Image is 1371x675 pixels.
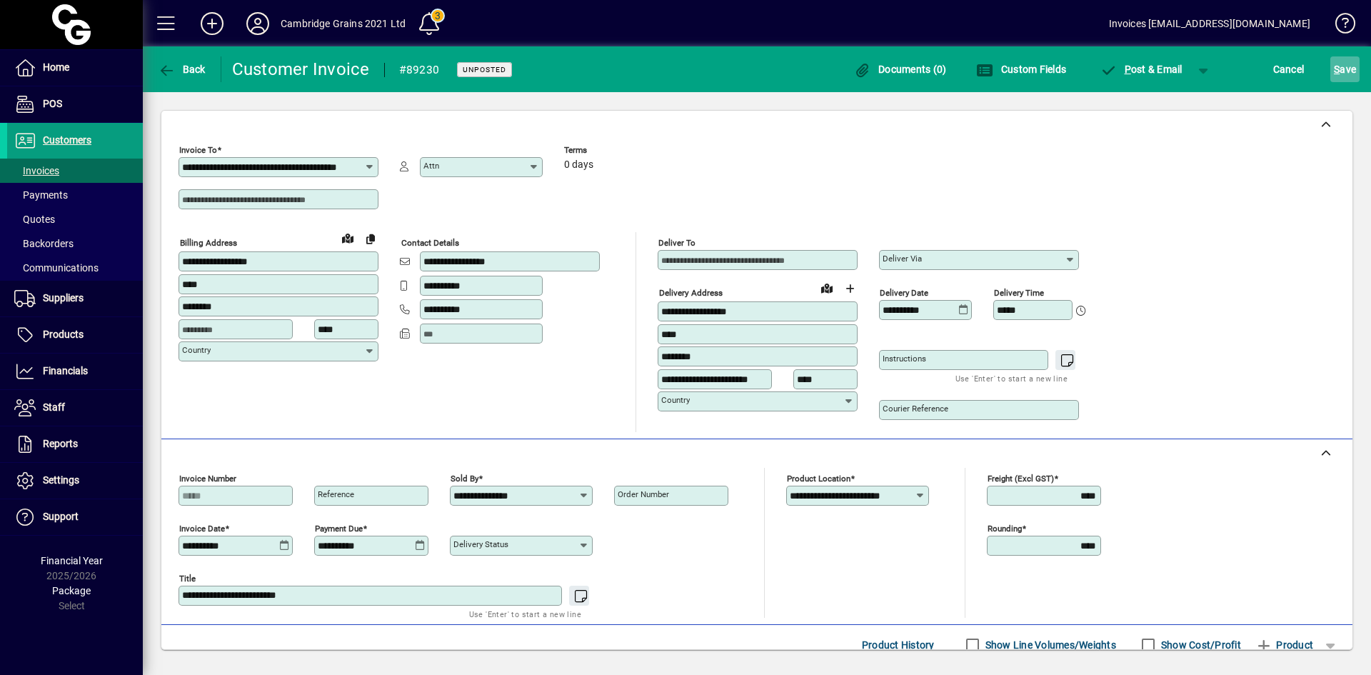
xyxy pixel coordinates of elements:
mat-label: Instructions [883,354,926,364]
span: Product [1255,634,1313,656]
span: Suppliers [43,292,84,304]
mat-label: Order number [618,489,669,499]
span: 0 days [564,159,593,171]
a: Financials [7,354,143,389]
mat-hint: Use 'Enter' to start a new line [469,606,581,622]
span: Settings [43,474,79,486]
button: Documents (0) [850,56,950,82]
a: Backorders [7,231,143,256]
span: Reports [43,438,78,449]
a: Support [7,499,143,535]
mat-label: Rounding [988,524,1022,534]
a: Communications [7,256,143,280]
button: Back [154,56,209,82]
button: Product History [856,632,940,658]
mat-label: Country [661,395,690,405]
button: Post & Email [1093,56,1190,82]
div: Customer Invoice [232,58,370,81]
button: Custom Fields [973,56,1070,82]
span: Quotes [14,214,55,225]
mat-label: Invoice To [179,145,217,155]
mat-label: Delivery status [453,539,508,549]
a: Invoices [7,159,143,183]
mat-label: Product location [787,474,850,484]
button: Product [1248,632,1320,658]
a: Suppliers [7,281,143,316]
mat-label: Deliver via [883,254,922,264]
span: Financial Year [41,555,103,566]
span: Backorders [14,238,74,249]
span: ost & Email [1100,64,1182,75]
span: Home [43,61,69,73]
label: Show Line Volumes/Weights [983,638,1116,652]
span: Terms [564,146,650,155]
div: #89230 [399,59,440,81]
mat-label: Courier Reference [883,404,948,414]
span: Staff [43,401,65,413]
button: Choose address [838,277,861,300]
a: Settings [7,463,143,499]
label: Show Cost/Profit [1158,638,1241,652]
a: View on map [815,276,838,299]
button: Cancel [1270,56,1308,82]
mat-label: Freight (excl GST) [988,474,1054,484]
span: Invoices [14,165,59,176]
a: POS [7,86,143,122]
mat-label: Delivery time [994,288,1044,298]
mat-label: Invoice number [179,474,236,484]
span: Documents (0) [854,64,947,75]
mat-label: Sold by [451,474,478,484]
mat-label: Deliver To [658,238,695,248]
app-page-header-button: Back [143,56,221,82]
mat-label: Payment due [315,524,363,534]
a: Home [7,50,143,86]
span: Products [43,329,84,340]
span: Communications [14,262,99,274]
span: Cancel [1273,58,1305,81]
a: Staff [7,390,143,426]
span: ave [1334,58,1356,81]
span: Custom Fields [976,64,1066,75]
div: Invoices [EMAIL_ADDRESS][DOMAIN_NAME] [1109,12,1310,35]
a: View on map [336,226,359,249]
mat-label: Attn [423,161,439,171]
button: Profile [235,11,281,36]
span: Product History [862,634,935,656]
mat-hint: Use 'Enter' to start a new line [955,370,1068,386]
span: Payments [14,189,68,201]
div: Cambridge Grains 2021 Ltd [281,12,406,35]
span: Back [158,64,206,75]
span: Customers [43,134,91,146]
mat-label: Country [182,345,211,355]
mat-label: Delivery date [880,288,928,298]
span: Financials [43,365,88,376]
mat-label: Reference [318,489,354,499]
span: Unposted [463,65,506,74]
mat-label: Invoice date [179,524,225,534]
mat-label: Title [179,574,196,584]
a: Quotes [7,207,143,231]
span: Support [43,511,79,522]
a: Knowledge Base [1325,3,1353,49]
span: P [1125,64,1131,75]
a: Payments [7,183,143,207]
a: Products [7,317,143,353]
button: Save [1330,56,1360,82]
a: Reports [7,426,143,462]
button: Add [189,11,235,36]
span: S [1334,64,1340,75]
span: Package [52,585,91,596]
button: Copy to Delivery address [359,227,382,250]
span: POS [43,98,62,109]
